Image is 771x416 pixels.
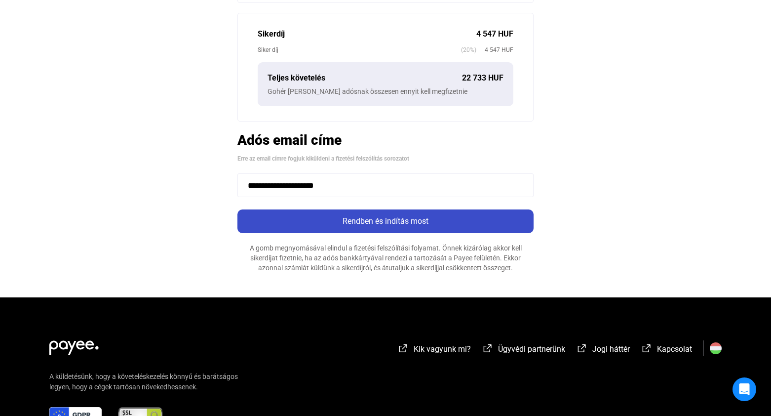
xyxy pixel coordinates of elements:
button: Rendben és indítás most [237,209,534,233]
a: external-link-whiteJogi háttér [576,346,630,355]
div: Sikerdíj [258,28,476,40]
img: white-payee-white-dot.svg [49,335,99,355]
img: external-link-white [641,343,653,353]
span: (20%) [461,45,476,55]
h2: Adós email címe [237,131,534,149]
span: Kik vagyunk mi? [414,344,471,354]
span: Jogi háttér [592,344,630,354]
div: Teljes követelés [268,72,462,84]
div: A gomb megnyomásával elindul a fizetési felszólítási folyamat. Önnek kizárólag akkor kell sikerdí... [237,243,534,273]
span: Ügyvédi partnerünk [498,344,565,354]
span: 4 547 HUF [476,45,513,55]
div: Rendben és indítás most [240,215,531,227]
div: Open Intercom Messenger [732,377,756,401]
span: Kapcsolat [657,344,692,354]
div: Gohér [PERSON_NAME] adósnak összesen ennyit kell megfizetnie [268,86,503,96]
img: HU.svg [710,342,722,354]
img: external-link-white [576,343,588,353]
div: 22 733 HUF [462,72,503,84]
a: external-link-whiteÜgyvédi partnerünk [482,346,565,355]
a: external-link-whiteKik vagyunk mi? [397,346,471,355]
img: external-link-white [397,343,409,353]
img: external-link-white [482,343,494,353]
div: 4 547 HUF [476,28,513,40]
div: Erre az email címre fogjuk kiküldeni a fizetési felszólítás sorozatot [237,154,534,164]
div: Siker díj [258,45,461,55]
a: external-link-whiteKapcsolat [641,346,692,355]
